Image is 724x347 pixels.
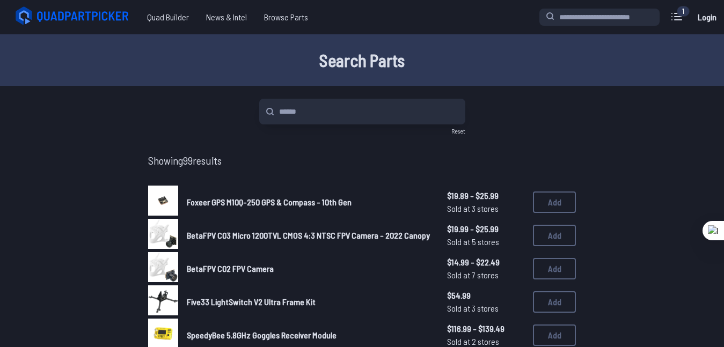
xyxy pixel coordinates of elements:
[148,186,178,219] a: image
[138,6,198,28] a: Quad Builder
[533,191,576,213] button: Add
[447,223,524,235] span: $19.99 - $25.99
[187,197,352,207] span: Foxeer GPS M10Q-250 GPS & Compass - 10th Gen
[447,289,524,302] span: $54.99
[148,186,178,216] img: image
[148,285,178,319] a: image
[447,235,524,248] span: Sold at 5 stores
[694,6,720,28] a: Login
[187,329,430,342] a: SpeedyBee 5.8GHz Goggles Receiver Module
[187,262,430,275] a: BetaFPV C02 FPV Camera
[187,330,337,340] span: SpeedyBee 5.8GHz Goggles Receiver Module
[533,258,576,279] button: Add
[187,297,316,307] span: Five33 LightSwitch V2 Ultra Frame Kit
[19,47,706,73] h1: Search Parts
[148,219,178,249] img: image
[533,324,576,346] button: Add
[187,196,430,209] a: Foxeer GPS M10Q-250 GPS & Compass - 10th Gen
[187,296,430,308] a: Five33 LightSwitch V2 Ultra Frame Kit
[447,302,524,315] span: Sold at 3 stores
[447,269,524,282] span: Sold at 7 stores
[148,152,576,168] p: Showing 99 results
[148,285,178,315] img: image
[447,256,524,269] span: $14.99 - $22.49
[148,252,178,285] a: image
[148,219,178,252] a: image
[447,189,524,202] span: $19.89 - $25.99
[187,263,274,274] span: BetaFPV C02 FPV Camera
[447,322,524,335] span: $116.99 - $139.49
[447,202,524,215] span: Sold at 3 stores
[533,291,576,313] button: Add
[451,127,465,135] a: Reset
[198,6,255,28] a: News & Intel
[533,225,576,246] button: Add
[255,6,317,28] a: Browse Parts
[148,252,178,282] img: image
[677,6,690,17] div: 1
[187,230,430,240] span: BetaFPV C03 Micro 1200TVL CMOS 4:3 NTSC FPV Camera - 2022 Canopy
[187,229,430,242] a: BetaFPV C03 Micro 1200TVL CMOS 4:3 NTSC FPV Camera - 2022 Canopy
